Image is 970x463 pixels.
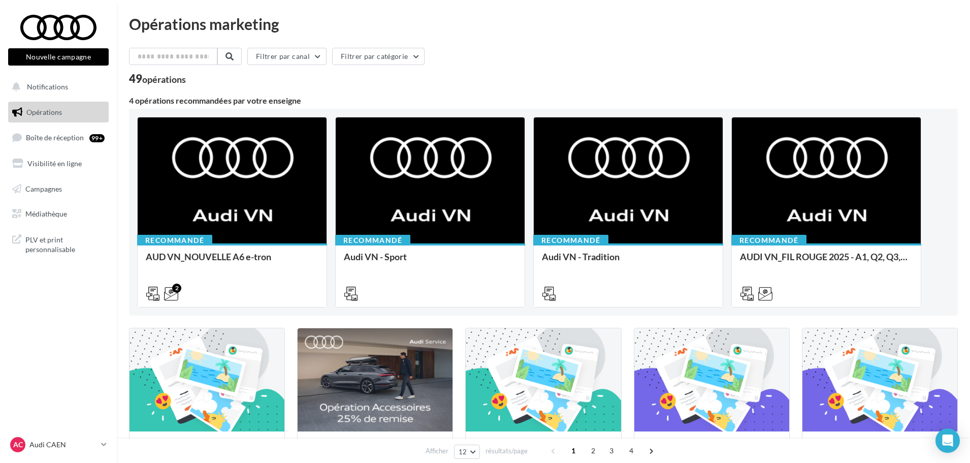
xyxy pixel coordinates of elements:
div: Opérations marketing [129,16,958,32]
span: 12 [459,448,467,456]
span: Médiathèque [25,209,67,218]
span: Campagnes [25,184,62,193]
div: Recommandé [731,235,806,246]
a: PLV et print personnalisable [6,229,111,259]
div: Open Intercom Messenger [935,428,960,453]
span: Visibilité en ligne [27,159,82,168]
div: AUDI VN_FIL ROUGE 2025 - A1, Q2, Q3, Q5 et Q4 e-tron [740,252,913,272]
span: Notifications [27,82,68,91]
p: Audi CAEN [29,440,97,450]
span: 1 [565,443,581,459]
span: PLV et print personnalisable [25,233,105,255]
span: Opérations [26,108,62,116]
span: Afficher [426,446,448,456]
span: 2 [585,443,601,459]
div: opérations [142,75,186,84]
span: 4 [623,443,639,459]
a: Visibilité en ligne [6,153,111,174]
button: Filtrer par canal [247,48,327,65]
div: 4 opérations recommandées par votre enseigne [129,97,958,105]
span: résultats/page [486,446,528,456]
a: AC Audi CAEN [8,435,109,454]
div: Recommandé [335,235,410,246]
a: Opérations [6,102,111,123]
span: Boîte de réception [26,133,84,142]
div: Audi VN - Sport [344,252,516,272]
div: 99+ [89,134,105,142]
div: AUD VN_NOUVELLE A6 e-tron [146,252,318,272]
button: Filtrer par catégorie [332,48,425,65]
div: Recommandé [137,235,212,246]
span: 3 [603,443,620,459]
div: Recommandé [533,235,608,246]
button: Notifications [6,76,107,98]
a: Boîte de réception99+ [6,127,111,148]
button: Nouvelle campagne [8,48,109,66]
a: Médiathèque [6,203,111,225]
div: 2 [172,284,181,293]
a: Campagnes [6,178,111,200]
span: AC [13,440,23,450]
button: 12 [454,445,480,459]
div: 49 [129,73,186,84]
div: Audi VN - Tradition [542,252,715,272]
